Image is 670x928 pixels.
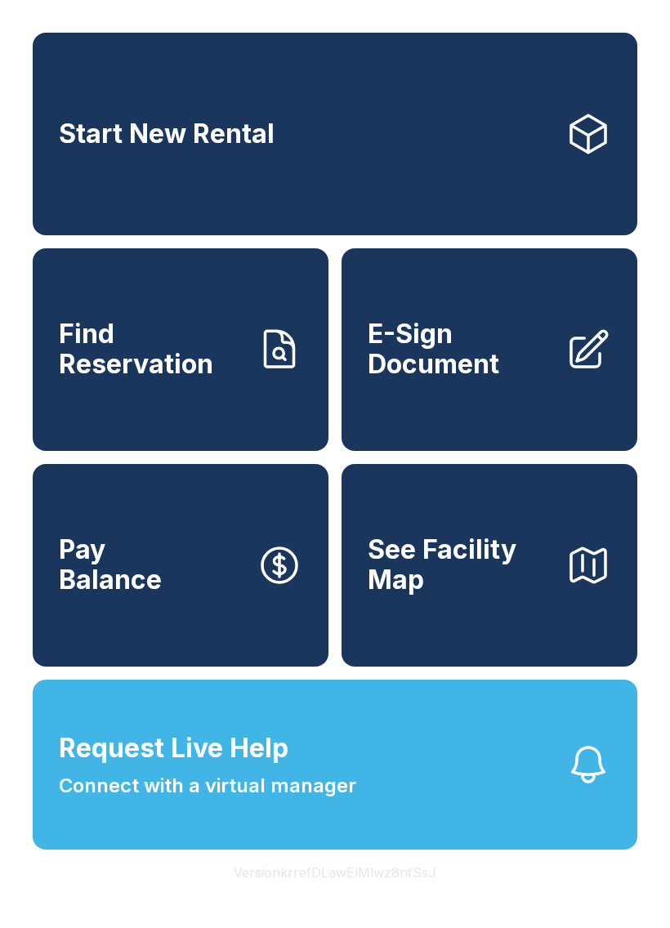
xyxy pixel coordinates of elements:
span: Pay Balance [59,535,162,595]
span: Connect with a virtual manager [59,771,356,801]
span: Find Reservation [59,319,243,379]
span: Request Live Help [59,729,288,768]
button: Request Live HelpConnect with a virtual manager [33,680,637,850]
a: Find Reservation [33,248,328,451]
button: See Facility Map [342,464,637,667]
button: VersionkrrefDLawElMlwz8nfSsJ [221,850,449,895]
span: E-Sign Document [368,319,552,379]
span: Start New Rental [59,119,275,149]
button: PayBalance [33,464,328,667]
a: E-Sign Document [342,248,637,451]
a: Start New Rental [33,33,637,235]
span: See Facility Map [368,535,552,595]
